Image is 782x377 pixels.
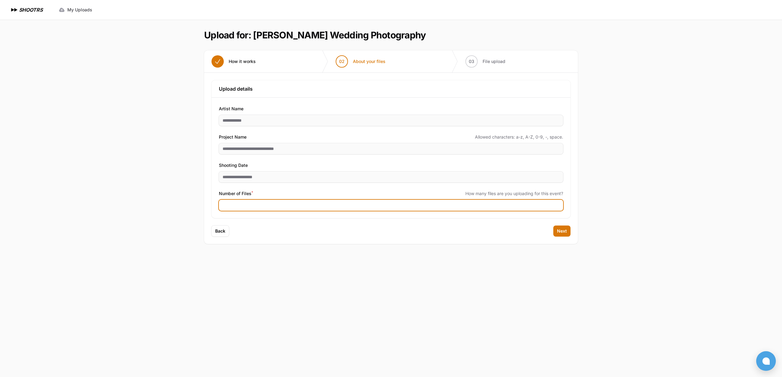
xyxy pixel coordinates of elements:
span: About your files [353,58,385,65]
img: SHOOTRS [10,6,19,14]
span: How it works [229,58,256,65]
button: 02 About your files [328,50,393,73]
span: Project Name [219,133,247,141]
span: How many files are you uploading for this event? [465,190,563,197]
a: My Uploads [55,4,96,15]
button: Open chat window [756,351,776,371]
span: 02 [339,58,345,65]
span: Allowed characters: a-z, A-Z, 0-9, -, space. [475,134,563,140]
span: Shooting Date [219,162,248,169]
button: How it works [204,50,263,73]
span: Number of Files [219,190,253,197]
span: Artist Name [219,105,243,112]
span: Next [557,228,567,234]
span: Back [215,228,225,234]
h3: Upload details [219,85,563,92]
span: File upload [483,58,505,65]
span: My Uploads [67,7,92,13]
h1: SHOOTRS [19,6,43,14]
a: SHOOTRS SHOOTRS [10,6,43,14]
h1: Upload for: [PERSON_NAME] Wedding Photography [204,29,426,41]
button: Next [553,226,571,237]
span: 03 [469,58,474,65]
button: 03 File upload [458,50,513,73]
button: Back [211,226,229,237]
